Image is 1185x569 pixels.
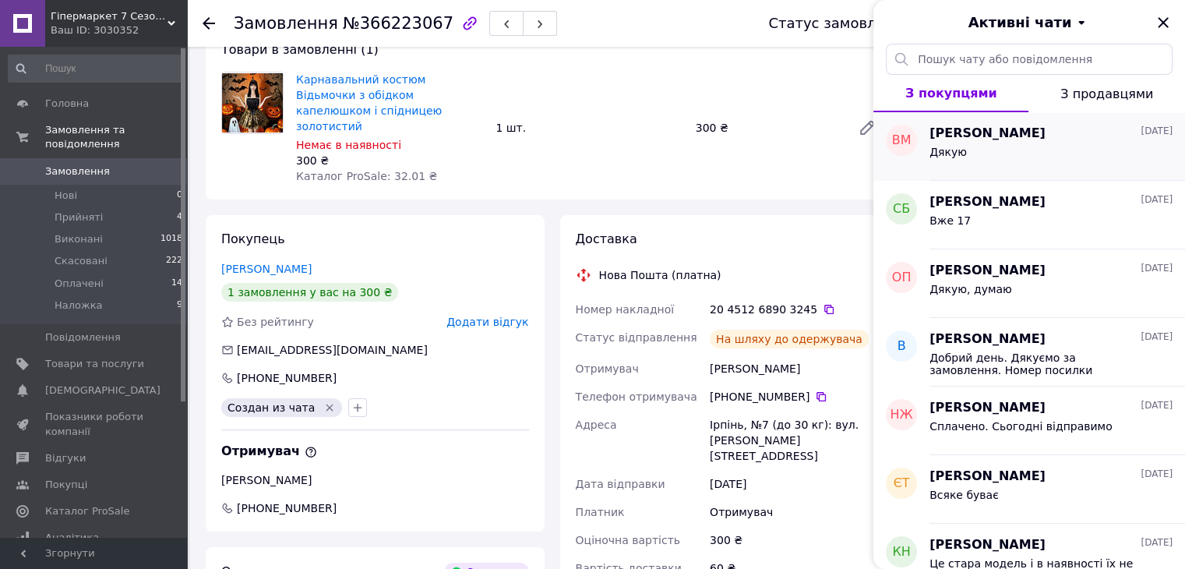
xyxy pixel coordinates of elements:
[929,214,971,227] span: Вже 17
[55,232,103,246] span: Виконані
[235,500,338,516] span: [PHONE_NUMBER]
[890,406,912,424] span: НЖ
[177,189,182,203] span: 0
[905,86,997,101] span: З покупцями
[45,410,144,438] span: Показники роботи компанії
[929,399,1046,417] span: [PERSON_NAME]
[51,23,187,37] div: Ваш ID: 3030352
[45,383,160,398] span: [DEMOGRAPHIC_DATA]
[323,401,336,414] svg: Видалити мітку
[892,269,912,287] span: ОП
[235,370,338,386] div: [PHONE_NUMBER]
[221,283,398,302] div: 1 замовлення у вас на 300 ₴
[892,132,912,150] span: ВМ
[1141,262,1173,275] span: [DATE]
[1141,468,1173,481] span: [DATE]
[595,267,725,283] div: Нова Пошта (платна)
[886,44,1173,75] input: Пошук чату або повідомлення
[873,249,1185,318] button: ОП[PERSON_NAME][DATE]Дякую, думаю
[1028,75,1185,112] button: З продавцями
[707,355,886,383] div: [PERSON_NAME]
[234,14,338,33] span: Замовлення
[171,277,182,291] span: 14
[8,55,184,83] input: Пошук
[576,331,697,344] span: Статус відправлення
[929,283,1012,295] span: Дякую, думаю
[929,352,1151,376] span: Добрий день. Дякуємо за замовлення. Номер посилки 0504846219542
[55,210,103,224] span: Прийняті
[296,73,442,133] a: Карнавальний костюм Відьмочки з обідком капелюшком і спідницею золотистий
[873,455,1185,524] button: ЄТ[PERSON_NAME][DATE]Всяке буває
[894,475,910,493] span: ЄТ
[45,451,86,465] span: Відгуки
[710,302,883,317] div: 20 4512 6890 3245
[893,200,910,218] span: СБ
[576,303,675,316] span: Номер накладної
[45,478,87,492] span: Покупці
[1141,536,1173,550] span: [DATE]
[1154,13,1173,32] button: Закрити
[237,316,314,328] span: Без рейтингу
[237,344,428,356] span: [EMAIL_ADDRESS][DOMAIN_NAME]
[296,153,483,168] div: 300 ₴
[221,444,317,458] span: Отримувач
[929,468,1046,486] span: [PERSON_NAME]
[707,498,886,526] div: Отримувач
[296,170,437,182] span: Каталог ProSale: 32.01 ₴
[296,139,401,151] span: Немає в наявності
[45,123,187,151] span: Замовлення та повідомлення
[710,330,869,348] div: На шляху до одержувача
[929,125,1046,143] span: [PERSON_NAME]
[1141,399,1173,412] span: [DATE]
[55,189,77,203] span: Нові
[873,112,1185,181] button: ВМ[PERSON_NAME][DATE]Дякую
[51,9,168,23] span: Гіпермаркет 7 Сезонів
[873,387,1185,455] button: НЖ[PERSON_NAME][DATE]Сплачено. Сьогодні відправимо
[929,420,1113,433] span: Сплачено. Сьогодні відправимо
[45,357,144,371] span: Товари та послуги
[222,73,283,133] img: Карнавальний костюм Відьмочки з обідком капелюшком і спідницею золотистий
[873,181,1185,249] button: СБ[PERSON_NAME][DATE]Вже 17
[576,534,680,546] span: Оціночна вартість
[55,277,104,291] span: Оплачені
[873,75,1028,112] button: З покупцями
[221,472,529,488] div: [PERSON_NAME]
[221,42,379,57] span: Товари в замовленні (1)
[929,193,1046,211] span: [PERSON_NAME]
[710,389,883,405] div: [PHONE_NUMBER]
[707,470,886,498] div: [DATE]
[929,262,1046,280] span: [PERSON_NAME]
[576,478,665,490] span: Дата відправки
[45,97,89,111] span: Головна
[898,338,906,355] span: В
[160,232,182,246] span: 1018
[221,231,285,246] span: Покупець
[177,210,182,224] span: 4
[55,254,108,268] span: Скасовані
[489,117,689,139] div: 1 шт.
[873,318,1185,387] button: В[PERSON_NAME][DATE]Добрий день. Дякуємо за замовлення. Номер посилки 0504846219542
[177,299,182,313] span: 9
[576,419,617,431] span: Адреса
[576,231,637,246] span: Доставка
[576,506,625,518] span: Платник
[892,543,910,561] span: КН
[1141,125,1173,138] span: [DATE]
[689,117,845,139] div: 300 ₴
[203,16,215,31] div: Повернутися назад
[1141,193,1173,207] span: [DATE]
[707,526,886,554] div: 300 ₴
[1141,330,1173,344] span: [DATE]
[221,263,312,275] a: [PERSON_NAME]
[45,531,99,545] span: Аналітика
[929,489,999,501] span: Всяке буває
[446,316,528,328] span: Додати відгук
[45,164,110,178] span: Замовлення
[576,362,639,375] span: Отримувач
[45,330,121,345] span: Повідомлення
[343,14,453,33] span: №366223067
[929,536,1046,554] span: [PERSON_NAME]
[917,12,1141,33] button: Активні чати
[929,146,967,158] span: Дякую
[707,411,886,470] div: Ірпінь, №7 (до 30 кг): вул. [PERSON_NAME][STREET_ADDRESS]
